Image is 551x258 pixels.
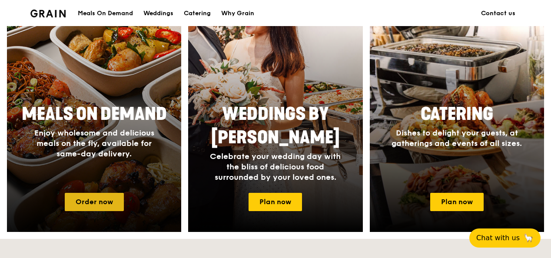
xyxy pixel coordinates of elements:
div: Weddings [143,0,173,26]
span: 🦙 [523,233,534,243]
a: Order now [65,193,124,211]
div: Why Grain [221,0,254,26]
span: Chat with us [476,233,520,243]
div: Catering [184,0,211,26]
span: Meals On Demand [22,104,167,125]
a: Plan now [430,193,484,211]
a: Weddings [138,0,179,26]
span: Celebrate your wedding day with the bliss of delicious food surrounded by your loved ones. [210,152,341,182]
img: Grain [30,10,66,17]
a: Contact us [476,0,521,26]
a: Plan now [249,193,302,211]
div: Meals On Demand [78,0,133,26]
span: Enjoy wholesome and delicious meals on the fly, available for same-day delivery. [34,128,154,159]
a: Why Grain [216,0,259,26]
button: Chat with us🦙 [469,228,541,248]
span: Weddings by [PERSON_NAME] [211,104,340,148]
span: Dishes to delight your guests, at gatherings and events of all sizes. [392,128,522,148]
span: Catering [421,104,493,125]
a: Catering [179,0,216,26]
